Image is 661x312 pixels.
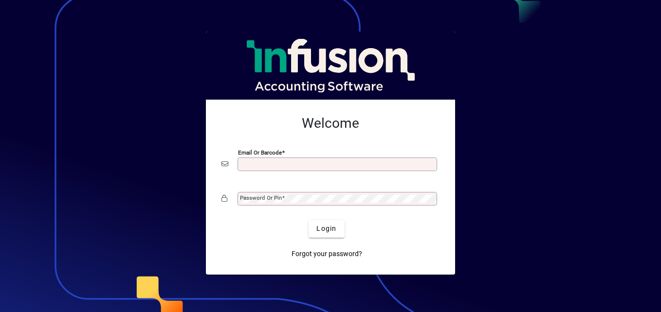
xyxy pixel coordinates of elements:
[240,194,282,201] mat-label: Password or Pin
[238,149,282,156] mat-label: Email or Barcode
[288,245,366,263] a: Forgot your password?
[221,115,440,132] h2: Welcome
[292,249,362,259] span: Forgot your password?
[316,224,336,234] span: Login
[309,220,344,238] button: Login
